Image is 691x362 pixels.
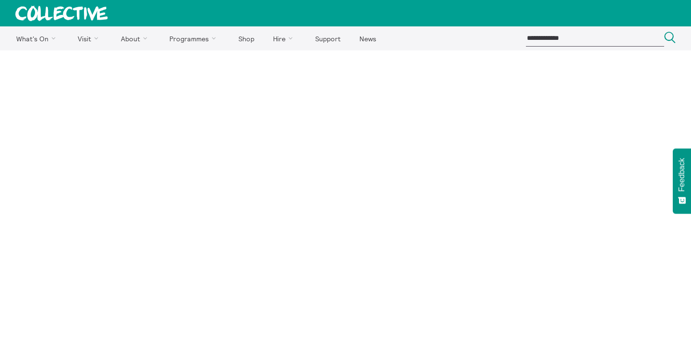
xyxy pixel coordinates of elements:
[673,148,691,214] button: Feedback - Show survey
[307,26,349,50] a: Support
[678,158,686,192] span: Feedback
[230,26,262,50] a: Shop
[161,26,228,50] a: Programmes
[112,26,159,50] a: About
[351,26,384,50] a: News
[265,26,305,50] a: Hire
[70,26,111,50] a: Visit
[8,26,68,50] a: What's On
